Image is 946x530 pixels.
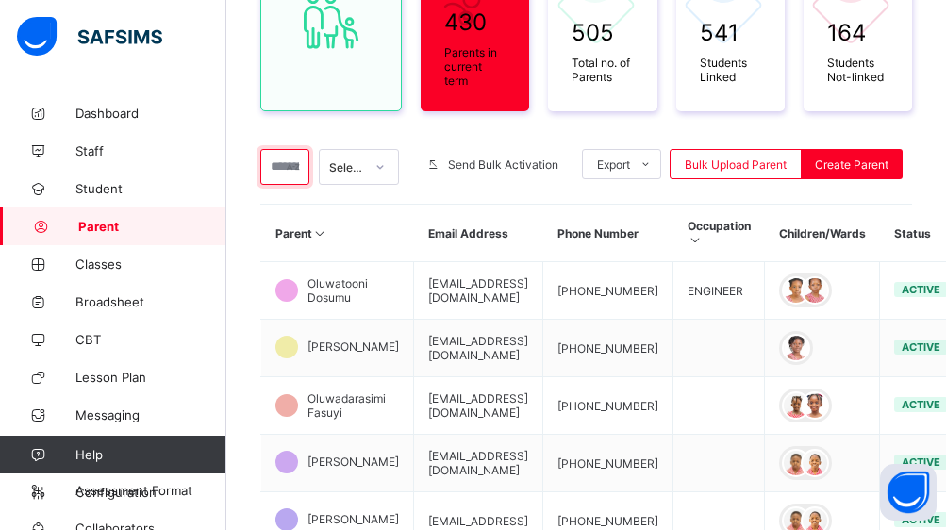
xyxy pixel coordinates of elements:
[902,398,940,411] span: active
[75,106,226,121] span: Dashboard
[414,320,543,377] td: [EMAIL_ADDRESS][DOMAIN_NAME]
[414,205,543,262] th: Email Address
[75,447,225,462] span: Help
[307,340,399,354] span: [PERSON_NAME]
[75,332,226,347] span: CBT
[685,157,787,172] span: Bulk Upload Parent
[17,17,162,57] img: safsims
[75,257,226,272] span: Classes
[902,283,940,296] span: active
[765,205,880,262] th: Children/Wards
[414,262,543,320] td: [EMAIL_ADDRESS][DOMAIN_NAME]
[597,157,630,172] span: Export
[307,455,399,469] span: [PERSON_NAME]
[902,340,940,354] span: active
[78,219,226,234] span: Parent
[700,19,761,46] span: 541
[75,143,226,158] span: Staff
[75,181,226,196] span: Student
[75,485,225,500] span: Configuration
[827,56,888,84] span: Students Not-linked
[880,464,937,521] button: Open asap
[414,435,543,492] td: [EMAIL_ADDRESS][DOMAIN_NAME]
[448,157,558,172] span: Send Bulk Activation
[827,19,888,46] span: 164
[572,56,633,84] span: Total no. of Parents
[312,226,328,240] i: Sort in Ascending Order
[673,205,765,262] th: Occupation
[307,391,399,420] span: Oluwadarasimi Fasuyi
[444,45,506,88] span: Parents in current term
[543,262,673,320] td: [PHONE_NUMBER]
[261,205,414,262] th: Parent
[815,157,888,172] span: Create Parent
[688,233,704,247] i: Sort in Ascending Order
[307,512,399,526] span: [PERSON_NAME]
[75,407,226,422] span: Messaging
[543,205,673,262] th: Phone Number
[700,56,761,84] span: Students Linked
[543,377,673,435] td: [PHONE_NUMBER]
[75,370,226,385] span: Lesson Plan
[673,262,765,320] td: ENGINEER
[572,19,633,46] span: 505
[329,160,365,174] div: Select status
[902,455,940,469] span: active
[414,377,543,435] td: [EMAIL_ADDRESS][DOMAIN_NAME]
[543,435,673,492] td: [PHONE_NUMBER]
[307,276,399,305] span: Oluwatooni Dosumu
[902,513,940,526] span: active
[543,320,673,377] td: [PHONE_NUMBER]
[75,294,226,309] span: Broadsheet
